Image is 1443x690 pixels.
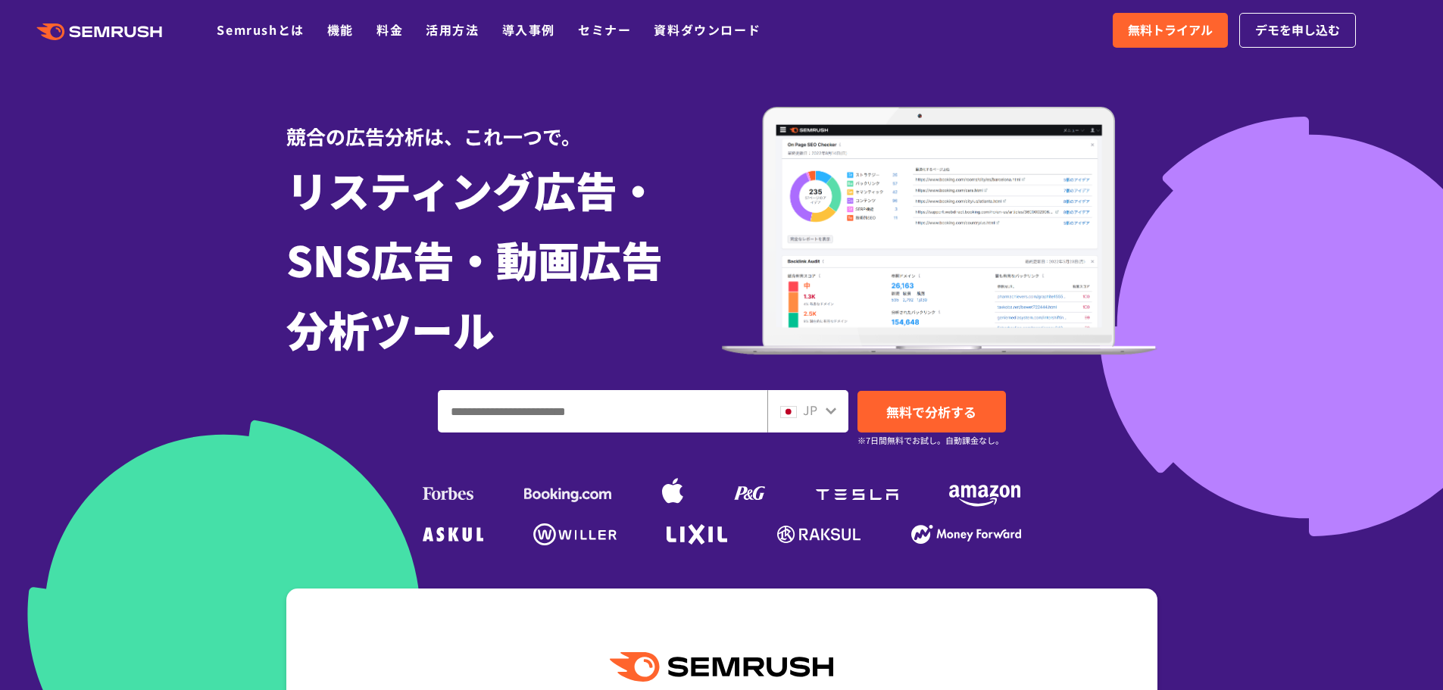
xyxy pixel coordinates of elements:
[654,20,761,39] a: 資料ダウンロード
[857,391,1006,432] a: 無料で分析する
[426,20,479,39] a: 活用方法
[578,20,631,39] a: セミナー
[286,155,722,364] h1: リスティング広告・ SNS広告・動画広告 分析ツール
[439,391,767,432] input: ドメイン、キーワードまたはURLを入力してください
[502,20,555,39] a: 導入事例
[803,401,817,419] span: JP
[610,652,832,682] img: Semrush
[886,402,976,421] span: 無料で分析する
[327,20,354,39] a: 機能
[1255,20,1340,40] span: デモを申し込む
[1113,13,1228,48] a: 無料トライアル
[1128,20,1213,40] span: 無料トライアル
[286,98,722,151] div: 競合の広告分析は、これ一つで。
[376,20,403,39] a: 料金
[217,20,304,39] a: Semrushとは
[857,433,1004,448] small: ※7日間無料でお試し。自動課金なし。
[1239,13,1356,48] a: デモを申し込む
